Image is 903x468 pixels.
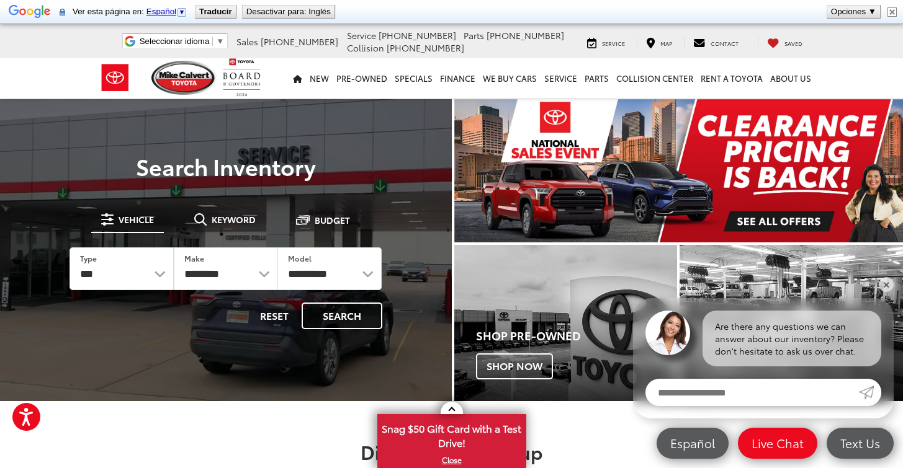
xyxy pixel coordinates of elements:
label: Make [184,253,204,263]
a: Service [541,58,581,98]
h2: Discover Our Lineup [14,441,889,462]
span: Sales [236,35,258,48]
div: Are there any questions we can answer about our inventory? Please don't hesitate to ask us over c... [703,311,881,366]
a: Specials [391,58,436,98]
img: Agent profile photo [645,311,690,355]
span: Vehicle [119,215,154,224]
span: Text Us [834,435,886,451]
img: Mike Calvert Toyota [151,61,217,95]
a: Service [578,36,634,48]
a: Finance [436,58,479,98]
a: Home [289,58,306,98]
img: Cerrar [887,7,897,17]
a: New [306,58,333,98]
span: Ver esta página en: [73,7,190,16]
img: Google Traductor [9,4,51,21]
a: Parts [581,58,613,98]
span: Service [347,29,376,42]
button: Search [302,302,382,329]
span: [PHONE_NUMBER] [379,29,456,42]
span: Español [664,435,721,451]
span: [PHONE_NUMBER] [387,42,464,54]
a: Submit [859,379,881,406]
span: Contact [711,39,739,47]
span: ​ [212,37,213,46]
span: Map [660,39,672,47]
h4: Shop Pre-Owned [476,330,678,342]
a: Map [637,36,681,48]
a: Shop Pre-Owned Shop Now [454,245,678,401]
div: Toyota [454,245,678,401]
img: Toyota [92,58,138,98]
a: Español [657,428,729,459]
h3: Search Inventory [52,154,400,179]
span: [PHONE_NUMBER] [261,35,338,48]
button: Opciones ▼ [827,6,880,18]
span: Español [146,7,176,16]
span: Parts [464,29,484,42]
span: [PHONE_NUMBER] [487,29,564,42]
label: Model [288,253,312,263]
a: About Us [766,58,815,98]
span: Budget [315,216,350,224]
span: Shop Now [476,353,553,379]
button: Desactivar para: Inglés [243,6,335,18]
a: Text Us [827,428,894,459]
span: Snag $50 Gift Card with a Test Drive! [379,415,525,453]
a: Español [146,7,187,16]
span: Saved [784,39,802,47]
span: Collision [347,42,384,54]
a: Rent a Toyota [697,58,766,98]
input: Enter your message [645,379,859,406]
b: Traducir [199,7,232,16]
span: ▼ [216,37,224,46]
div: Toyota [680,245,903,401]
a: Pre-Owned [333,58,391,98]
button: Reset [249,302,299,329]
a: Collision Center [613,58,697,98]
a: Contact [684,36,748,48]
a: Schedule Service Schedule Now [680,245,903,401]
img: El contenido de esta página segura se enviará a Google para traducirlo con una conexión segura. [60,7,65,17]
label: Type [80,253,97,263]
span: Service [602,39,625,47]
a: Seleccionar idioma​ [140,37,225,46]
a: Live Chat [738,428,817,459]
a: WE BUY CARS [479,58,541,98]
span: Live Chat [745,435,810,451]
span: Seleccionar idioma [140,37,210,46]
span: Keyword [212,215,256,224]
button: Traducir [195,6,236,18]
a: My Saved Vehicles [758,36,812,48]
